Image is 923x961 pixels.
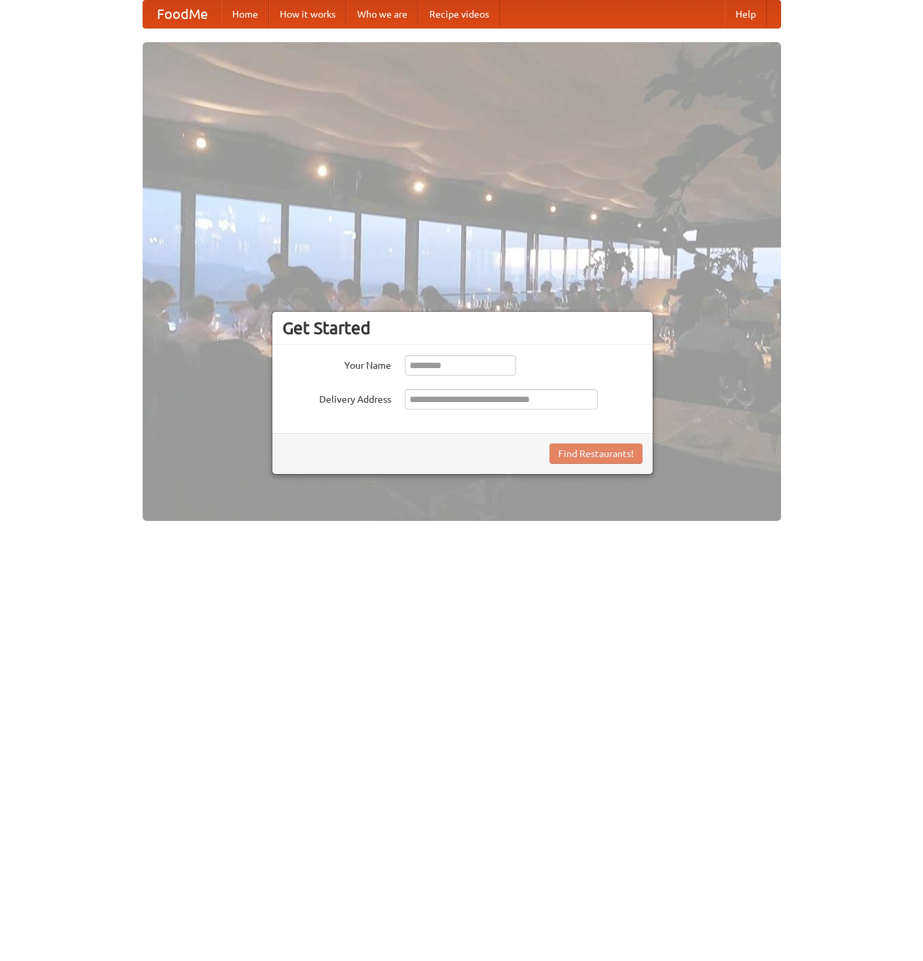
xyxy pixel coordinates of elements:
[418,1,500,28] a: Recipe videos
[725,1,767,28] a: Help
[143,1,221,28] a: FoodMe
[346,1,418,28] a: Who we are
[549,443,643,464] button: Find Restaurants!
[283,355,391,372] label: Your Name
[283,318,643,338] h3: Get Started
[283,389,391,406] label: Delivery Address
[221,1,269,28] a: Home
[269,1,346,28] a: How it works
